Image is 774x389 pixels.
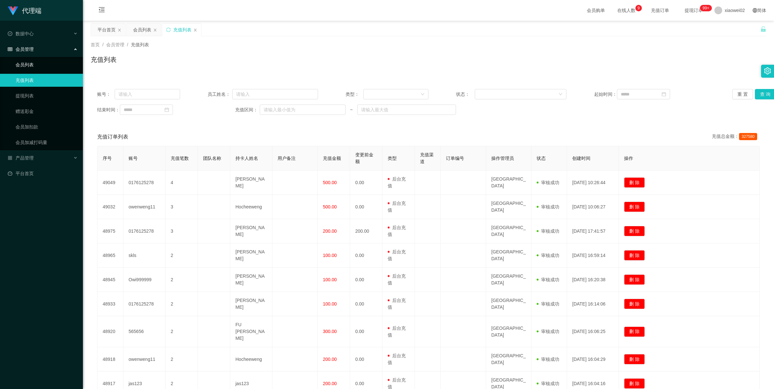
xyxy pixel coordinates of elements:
[106,42,124,47] span: 会员管理
[388,249,406,261] span: 后台充值
[123,171,165,195] td: 0176125278
[8,6,18,16] img: logo.9652507e.png
[491,156,514,161] span: 操作管理员
[16,105,78,118] a: 赠送彩金
[739,133,757,140] span: 327580
[624,299,645,309] button: 删 除
[567,316,619,347] td: [DATE] 16:06:25
[388,176,406,188] span: 后台充值
[537,204,559,209] span: 审核成功
[230,292,272,316] td: [PERSON_NAME]
[8,8,41,13] a: 代理端
[323,277,337,282] span: 100.00
[486,195,531,219] td: [GEOGRAPHIC_DATA]
[230,195,272,219] td: Hocheeweng
[173,24,191,36] div: 充值列表
[635,5,642,11] sup: 9
[323,329,337,334] span: 300.00
[165,219,198,243] td: 3
[760,26,766,32] i: 图标: unlock
[230,171,272,195] td: [PERSON_NAME]
[102,42,104,47] span: /
[97,292,123,316] td: 48933
[350,171,382,195] td: 0.00
[357,105,456,115] input: 请输入最大值
[97,133,128,141] span: 充值订单列表
[16,58,78,71] a: 会员列表
[388,225,406,237] span: 后台充值
[350,316,382,347] td: 0.00
[16,136,78,149] a: 会员加减打码量
[350,347,382,372] td: 0.00
[350,243,382,268] td: 0.00
[537,381,559,386] span: 审核成功
[537,180,559,185] span: 审核成功
[123,347,165,372] td: owenweng11
[624,327,645,337] button: 删 除
[97,347,123,372] td: 48918
[165,268,198,292] td: 2
[559,92,563,97] i: 图标: down
[350,219,382,243] td: 200.00
[624,226,645,236] button: 删 除
[97,24,116,36] div: 平台首页
[346,106,357,113] span: ~
[115,89,180,99] input: 请输入
[91,55,117,64] h1: 充值列表
[350,268,382,292] td: 0.00
[165,243,198,268] td: 2
[166,28,171,32] i: 图标: sync
[421,92,425,97] i: 图标: down
[153,28,157,32] i: 图标: close
[486,292,531,316] td: [GEOGRAPHIC_DATA]
[8,167,78,180] a: 图标: dashboard平台首页
[91,0,113,21] i: 图标: menu-fold
[662,92,666,96] i: 图标: calendar
[133,24,151,36] div: 会员列表
[235,156,258,161] span: 持卡人姓名
[346,91,363,98] span: 类型：
[235,106,260,113] span: 充值区间：
[537,301,559,306] span: 审核成功
[624,156,633,161] span: 操作
[624,202,645,212] button: 删 除
[230,347,272,372] td: Hocheeweng
[260,105,346,115] input: 请输入最小值为
[567,347,619,372] td: [DATE] 16:04:29
[624,354,645,364] button: 删 除
[97,243,123,268] td: 48965
[123,292,165,316] td: 0176125278
[388,298,406,310] span: 后台充值
[537,228,559,234] span: 审核成功
[350,292,382,316] td: 0.00
[97,106,120,113] span: 结束时间：
[537,156,546,161] span: 状态
[624,378,645,389] button: 删 除
[681,8,706,13] span: 提现订单
[123,268,165,292] td: Owi999999
[230,316,272,347] td: FU [PERSON_NAME]
[230,268,272,292] td: [PERSON_NAME]
[97,219,123,243] td: 48975
[537,277,559,282] span: 审核成功
[8,155,34,161] span: 产品管理
[123,219,165,243] td: 0176125278
[278,156,296,161] span: 用户备注
[91,42,100,47] span: 首页
[624,250,645,261] button: 删 除
[323,180,337,185] span: 500.00
[323,357,337,362] span: 200.00
[446,156,464,161] span: 订单编号
[764,67,771,74] i: 图标: setting
[165,171,198,195] td: 4
[171,156,189,161] span: 充值笔数
[388,326,406,338] span: 后台充值
[567,195,619,219] td: [DATE] 10:06:27
[388,201,406,213] span: 后台充值
[420,152,434,164] span: 充值渠道
[388,156,397,161] span: 类型
[594,91,617,98] span: 起始时间：
[323,228,337,234] span: 200.00
[208,91,232,98] span: 员工姓名：
[637,5,640,11] p: 9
